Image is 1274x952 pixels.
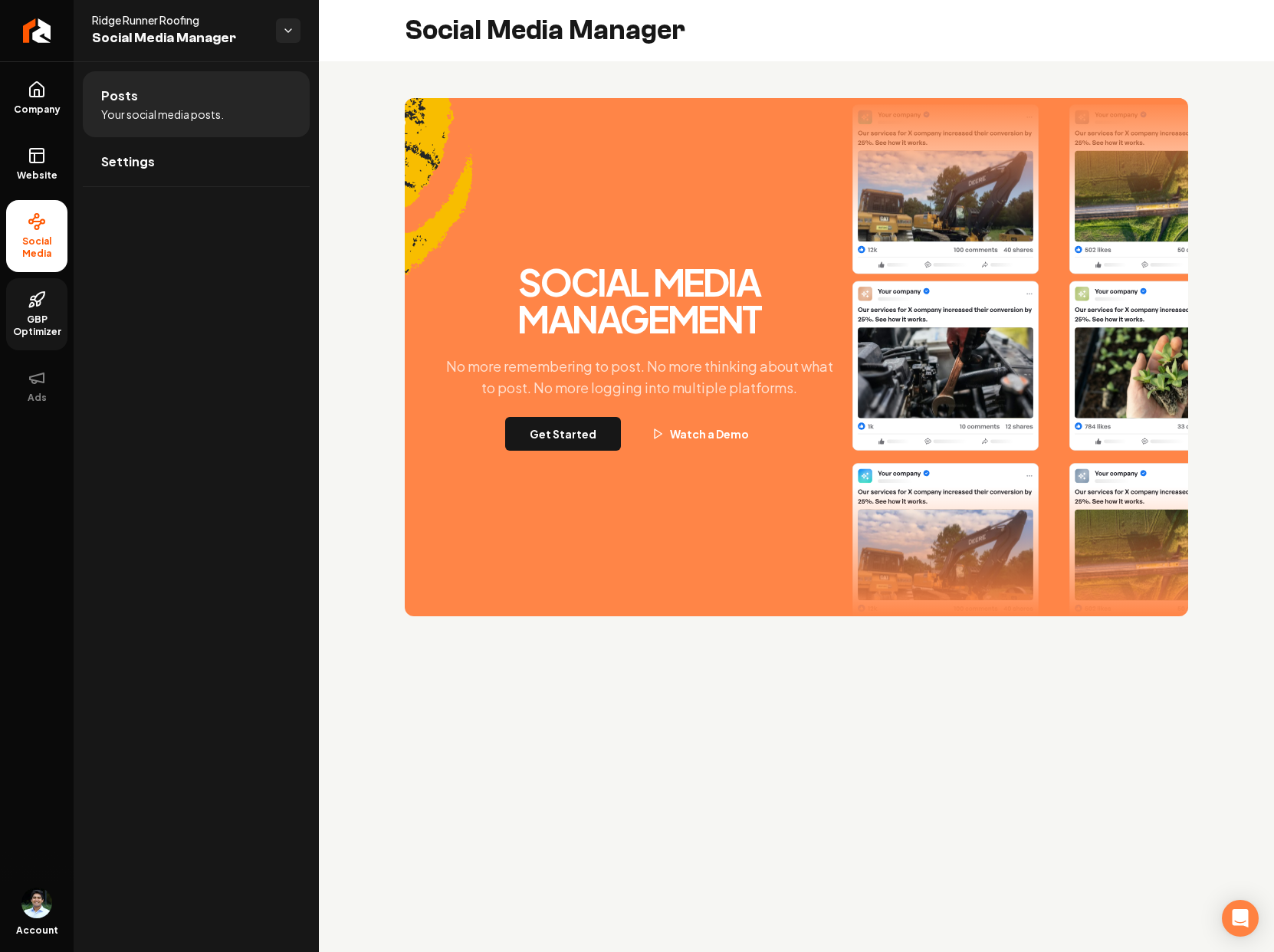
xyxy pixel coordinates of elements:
[101,153,155,171] span: Settings
[16,924,58,937] span: Account
[405,98,473,319] img: Accent
[6,314,67,338] span: GBP Optimizer
[101,107,224,122] span: Your social media posts.
[21,888,52,918] img: Arwin Rahmatpanah
[92,12,264,28] span: Ridge Runner Roofing
[852,104,1039,451] img: Post One
[21,392,53,404] span: Ads
[83,137,310,186] a: Settings
[432,264,846,337] h2: Social Media Management
[6,68,67,128] a: Company
[627,417,773,451] button: Watch a Demo
[23,18,51,43] img: Rebolt Logo
[6,235,67,260] span: Social Media
[21,888,52,918] button: Open user button
[1069,104,1256,451] img: Post Two
[432,356,846,399] p: No more remembering to post. No more thinking about what to post. No more logging into multiple p...
[101,87,138,105] span: Posts
[1222,900,1259,937] div: Open Intercom Messenger
[6,356,67,416] button: Ads
[92,28,264,49] span: Social Media Manager
[1069,464,1256,810] img: Post Two
[405,15,685,46] h2: Social Media Manager
[6,278,67,350] a: GBP Optimizer
[505,417,621,451] button: Get Started
[852,463,1039,809] img: Post One
[8,103,67,116] span: Company
[6,134,67,194] a: Website
[11,169,64,182] span: Website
